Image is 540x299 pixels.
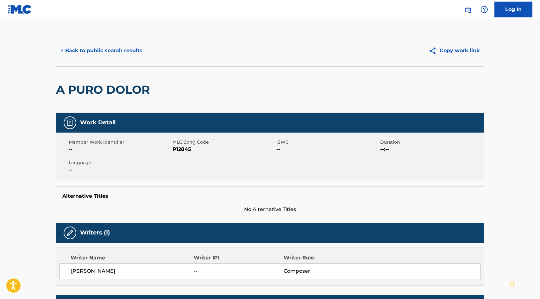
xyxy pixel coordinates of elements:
h5: Writers (1) [80,229,110,236]
span: ISWC [276,139,379,146]
h5: Work Detail [80,119,116,126]
img: MLC Logo [8,5,32,14]
iframe: Resource Center [522,198,540,249]
iframe: Chat Widget [508,269,540,299]
img: Work Detail [66,119,74,127]
span: Composer [284,267,366,275]
span: -- [194,267,284,275]
div: Drag [510,275,514,294]
span: No Alternative Titles [56,206,484,213]
span: P12845 [173,146,275,153]
span: Member Work Identifier [69,139,171,146]
a: Public Search [462,3,474,16]
span: Language [69,159,171,166]
span: --:-- [380,146,482,153]
img: search [464,6,472,13]
span: [PERSON_NAME] [71,267,194,275]
div: Writer IPI [194,254,284,262]
button: Copy work link [424,43,484,59]
img: Copy work link [429,47,440,55]
span: -- [69,166,171,174]
a: Log In [494,2,532,17]
div: Writer Name [71,254,194,262]
span: -- [69,146,171,153]
span: MLC Song Code [173,139,275,146]
button: < Back to public search results [56,43,147,59]
span: -- [276,146,379,153]
h5: Alternative Titles [62,193,478,199]
h2: A PURO DOLOR [56,83,153,97]
img: help [480,6,488,13]
span: Duration [380,139,482,146]
div: Writer Role [284,254,366,262]
img: Writers [66,229,74,237]
div: Help [478,3,491,16]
